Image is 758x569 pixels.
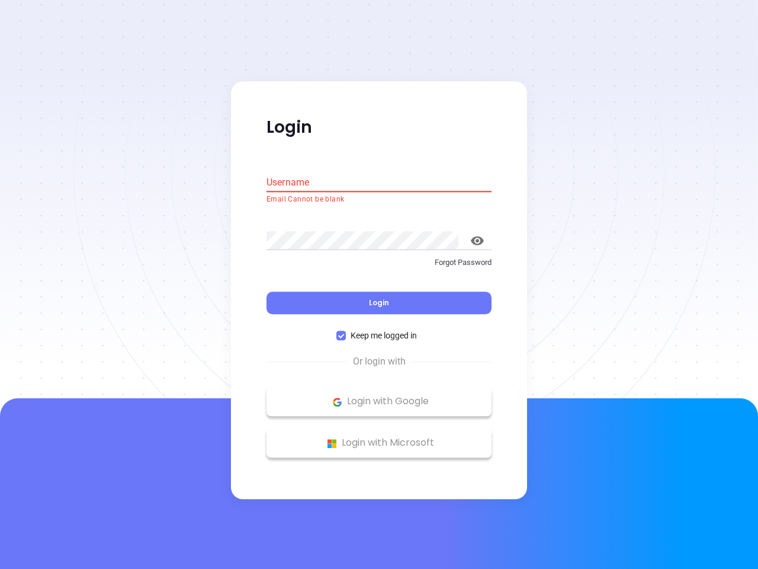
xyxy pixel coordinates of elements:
button: Google Logo Login with Google [266,387,492,417]
span: Login [369,298,389,308]
button: Login [266,292,492,315]
p: Login with Microsoft [272,434,486,452]
p: Forgot Password [266,257,492,268]
span: Keep me logged in [346,330,422,343]
p: Login with Google [272,393,486,411]
img: Microsoft Logo [325,436,339,451]
button: Microsoft Logo Login with Microsoft [266,429,492,458]
span: Or login with [347,355,412,369]
a: Forgot Password [266,257,492,278]
img: Google Logo [330,395,345,410]
p: Login [266,117,492,138]
p: Email Cannot be blank [266,194,492,206]
button: toggle password visibility [463,226,492,255]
